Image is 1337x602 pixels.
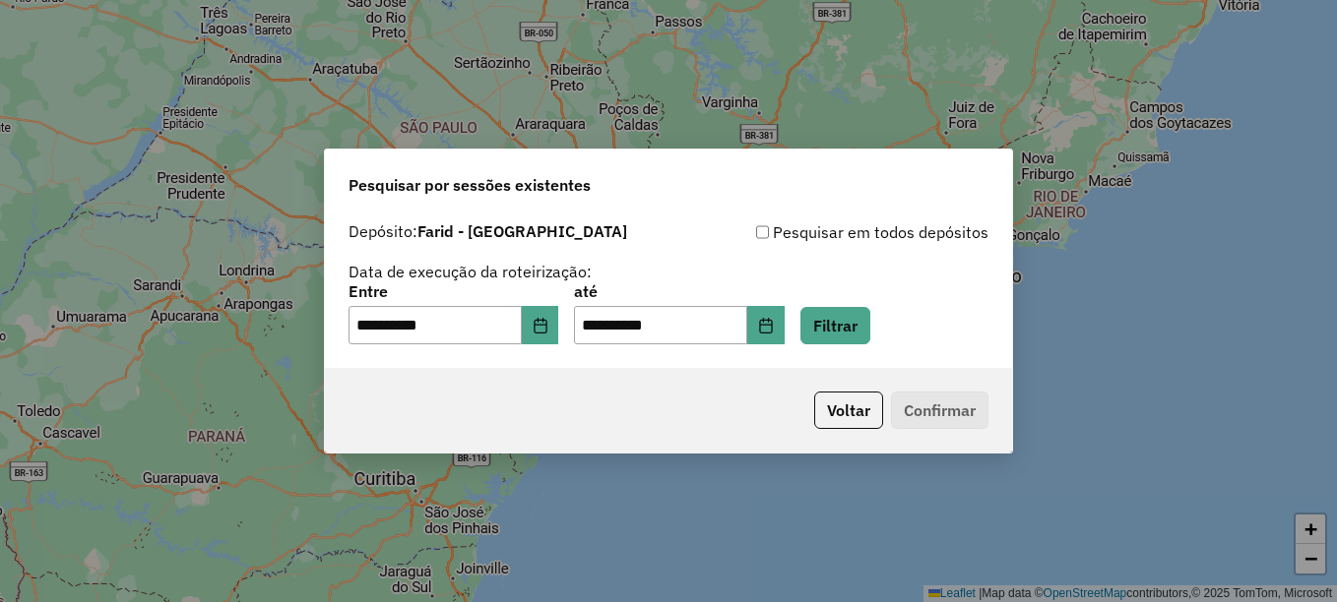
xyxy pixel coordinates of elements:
div: Pesquisar em todos depósitos [668,220,988,244]
span: Pesquisar por sessões existentes [349,173,591,197]
button: Voltar [814,391,883,429]
button: Choose Date [522,306,559,345]
button: Filtrar [800,307,870,344]
button: Choose Date [747,306,785,345]
label: Depósito: [349,219,627,243]
label: Data de execução da roteirização: [349,260,592,283]
label: até [574,279,784,303]
strong: Farid - [GEOGRAPHIC_DATA] [417,221,627,241]
label: Entre [349,279,558,303]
